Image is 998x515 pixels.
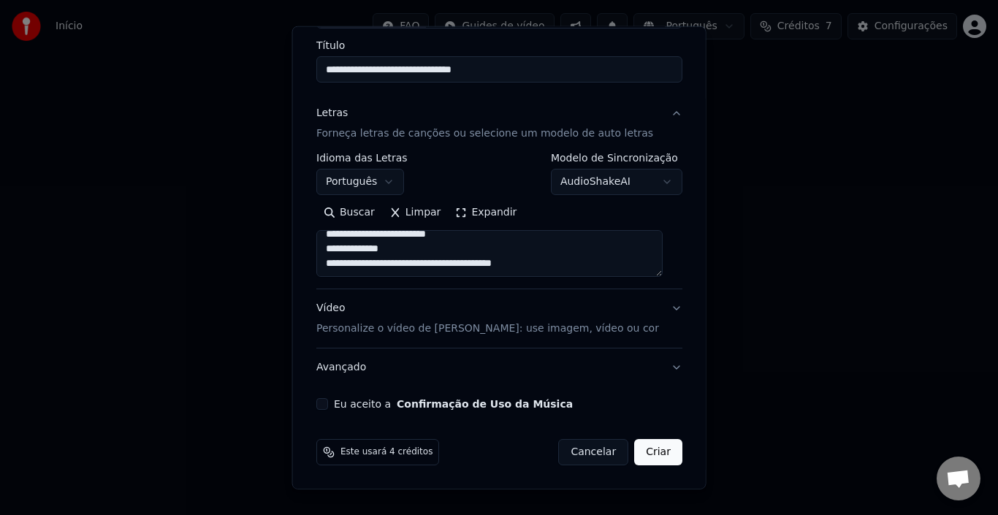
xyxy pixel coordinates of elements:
div: LetrasForneça letras de canções ou selecione um modelo de auto letras [316,153,682,289]
button: VídeoPersonalize o vídeo de [PERSON_NAME]: use imagem, vídeo ou cor [316,289,682,348]
p: Personalize o vídeo de [PERSON_NAME]: use imagem, vídeo ou cor [316,321,659,336]
div: Vídeo [316,301,659,336]
div: Letras [316,106,348,121]
button: Eu aceito a [397,399,573,409]
button: Limpar [381,201,448,224]
p: Forneça letras de canções ou selecione um modelo de auto letras [316,126,653,141]
button: LetrasForneça letras de canções ou selecione um modelo de auto letras [316,94,682,153]
button: Buscar [316,201,382,224]
button: Avançado [316,348,682,386]
label: Título [316,40,682,50]
span: Este usará 4 créditos [340,446,433,458]
label: Eu aceito a [334,399,573,409]
button: Criar [634,439,682,465]
label: Idioma das Letras [316,153,408,163]
label: Modelo de Sincronização [550,153,682,163]
button: Cancelar [558,439,628,465]
button: Expandir [448,201,524,224]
